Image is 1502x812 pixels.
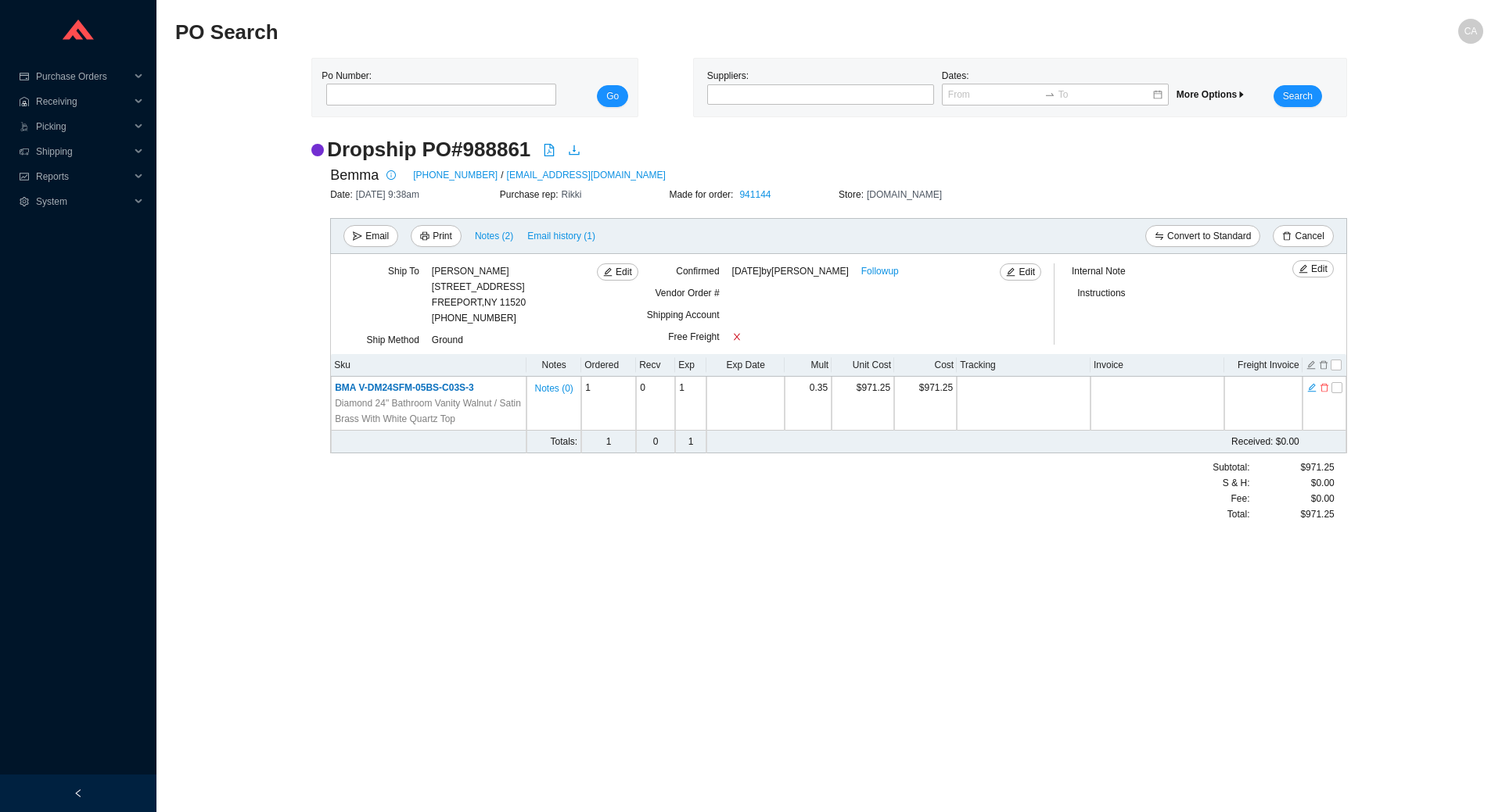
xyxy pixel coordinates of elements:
[74,789,83,798] span: left
[1155,231,1164,242] span: swap
[36,64,130,89] span: Purchase Orders
[475,228,513,244] span: Notes ( 2 )
[706,354,785,377] th: Exp Date
[36,114,130,139] span: Picking
[36,189,130,214] span: System
[543,144,555,159] a: file-pdf
[175,19,1156,46] h2: PO Search
[1091,354,1224,377] th: Invoice
[669,189,736,200] span: Made for order:
[656,288,720,299] span: Vendor Order #
[785,354,832,377] th: Mult
[543,144,555,156] span: file-pdf
[432,263,526,326] div: [PHONE_NUMBER]
[568,144,580,159] a: download
[432,334,463,345] span: Ground
[739,189,771,200] a: 941144
[1058,87,1152,102] input: To
[1464,19,1478,44] span: CA
[19,72,30,81] span: credit-card
[832,354,894,377] th: Unit Cost
[675,431,706,453] td: 1
[1250,506,1335,522] div: $971.25
[894,377,957,431] td: $971.25
[1072,266,1126,277] span: Internal Note
[330,189,356,200] span: Date:
[668,331,719,342] span: Free Freight
[1006,267,1015,278] span: edit
[1295,228,1324,244] span: Cancel
[36,139,130,164] span: Shipping
[1250,475,1335,491] div: $0.00
[365,228,389,244] span: Email
[732,263,849,279] span: [DATE] by [PERSON_NAME]
[606,88,619,104] span: Go
[785,377,832,431] td: 0.35
[1213,460,1249,475] span: Subtotal:
[526,225,596,247] button: Email history (1)
[1231,491,1249,506] span: Fee :
[411,225,462,247] button: printerPrint
[603,267,613,278] span: edit
[534,381,573,396] span: Notes ( 0 )
[1273,225,1333,247] button: deleteCancel
[675,377,706,431] td: 1
[568,144,580,156] span: download
[894,354,957,377] th: Cost
[562,189,582,200] span: Rikki
[1311,491,1335,506] span: $0.00
[366,334,419,345] span: Ship Method
[379,164,401,186] button: info-circle
[1282,231,1292,242] span: delete
[616,264,632,280] span: Edit
[1283,88,1313,104] span: Search
[1250,460,1335,475] div: $971.25
[938,68,1173,107] div: Dates:
[957,354,1091,377] th: Tracking
[581,431,636,453] td: 1
[335,395,523,427] span: Diamond 24" Bathroom Vanity Walnut / Satin Brass With White Quartz Top
[636,354,675,377] th: Recv
[1000,263,1041,281] button: editEdit
[1299,264,1308,275] span: edit
[420,231,429,242] span: printer
[1318,358,1329,369] button: delete
[732,332,742,342] span: close
[432,263,526,310] div: [PERSON_NAME] [STREET_ADDRESS] FREEPORT , NY 11520
[330,163,379,187] span: Bemma
[327,136,530,163] h2: Dropship PO # 988861
[1167,228,1251,244] span: Convert to Standard
[474,227,514,238] button: Notes (2)
[1224,354,1303,377] th: Freight Invoice
[1231,436,1273,447] span: Received:
[581,354,636,377] th: Ordered
[1177,89,1246,100] span: More Options
[1307,382,1317,393] span: edit
[832,377,894,431] td: $971.25
[597,263,638,281] button: editEdit
[1306,358,1317,369] button: edit
[19,172,30,181] span: fund
[527,228,595,244] span: Email history (1)
[839,189,867,200] span: Store:
[948,87,1041,102] input: From
[501,167,503,183] span: /
[383,170,400,180] span: info-circle
[534,380,573,391] button: Notes (0)
[322,68,552,107] div: Po Number:
[413,167,498,183] a: [PHONE_NUMBER]
[1044,89,1055,100] span: swap-right
[353,231,362,242] span: send
[861,263,899,279] a: Followup
[647,309,720,320] span: Shipping Account
[334,357,523,373] div: Sku
[581,377,636,431] td: 1
[1237,90,1246,99] span: caret-right
[1223,475,1250,491] span: S & H:
[343,225,398,247] button: sendEmail
[550,436,577,447] span: Totals:
[1077,288,1125,299] span: Instructions
[36,89,130,114] span: Receiving
[1227,506,1250,522] span: Total:
[335,382,474,393] span: BMA V-DM24SFM-05BS-C03S-3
